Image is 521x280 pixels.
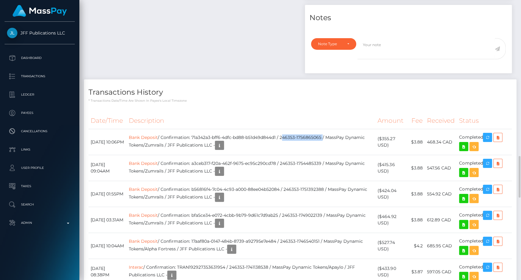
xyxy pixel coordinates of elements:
[13,5,67,17] img: MassPay Logo
[409,181,425,207] td: $3.88
[7,28,17,38] img: JFF Publications LLC
[425,181,457,207] td: 554.92 CAD
[129,135,158,140] a: Bank Deposit
[89,155,127,181] td: [DATE] 09:04AM
[89,98,512,103] p: * Transactions date/time are shown in payee's local timezone
[457,181,512,207] td: Completed
[409,155,425,181] td: $3.88
[89,207,127,233] td: [DATE] 03:31AM
[129,264,143,270] a: Interac
[409,112,425,129] th: Fee
[375,207,409,233] td: ($464.92 USD)
[457,129,512,155] td: Completed
[5,105,75,121] a: Payees
[409,233,425,259] td: $4.2
[457,112,512,129] th: Status
[7,90,72,99] p: Ledger
[7,182,72,191] p: Taxes
[7,200,72,209] p: Search
[409,207,425,233] td: $3.88
[375,129,409,155] td: ($355.27 USD)
[7,108,72,118] p: Payees
[5,179,75,194] a: Taxes
[5,142,75,157] a: Links
[5,87,75,102] a: Ledger
[127,112,376,129] th: Description
[457,207,512,233] td: Completed
[127,181,376,207] td: / Confirmation: b56816f4-7c04-4c93-a000-88ee04b52084 / 246353-1751392388 / MassPay Dynamic Tokens...
[129,187,158,192] a: Bank Deposit
[311,38,356,50] button: Note Type
[375,233,409,259] td: ($527.74 USD)
[425,112,457,129] th: Received
[425,207,457,233] td: 612.89 CAD
[7,145,72,154] p: Links
[127,129,376,155] td: / Confirmation: 71a342a3-bff6-4dfc-bd88-b51d49d844d1 / 246353-1756865065 / MassPay Dynamic Tokens...
[375,112,409,129] th: Amount
[7,72,72,81] p: Transactions
[129,161,158,166] a: Bank Deposit
[5,215,75,231] a: Admin
[425,129,457,155] td: 468.34 CAD
[127,207,376,233] td: / Confirmation: bfa5ce34-e072-4cbb-9b79-9d61c7d9ab25 / 246353-1749022139 / MassPay Dynamic Tokens...
[375,155,409,181] td: ($415.36 USD)
[89,129,127,155] td: [DATE] 10:06PM
[5,197,75,212] a: Search
[5,160,75,176] a: User Profile
[89,87,512,98] h4: Transactions History
[5,50,75,66] a: Dashboard
[375,181,409,207] td: ($424.04 USD)
[129,238,158,244] a: Bank Deposit
[309,13,508,23] h4: Notes
[89,112,127,129] th: Date/Time
[5,30,75,36] span: JFF Publications LLC
[127,233,376,259] td: / Confirmation: 17aaf80a-0147-484b-8739-a92795e7e484 / 246353-1746540151 / MassPay Dynamic Tokens...
[129,213,158,218] a: Bank Deposit
[409,129,425,155] td: $3.88
[7,53,72,63] p: Dashboard
[7,163,72,173] p: User Profile
[89,233,127,259] td: [DATE] 10:04AM
[127,155,376,181] td: / Confirmation: a3ceb317-f20a-462f-9675-ec95c290cd78 / 246353-1754485339 / MassPay Dynamic Tokens...
[425,233,457,259] td: 685.95 CAD
[425,155,457,181] td: 547.56 CAD
[7,127,72,136] p: Cancellations
[5,124,75,139] a: Cancellations
[89,181,127,207] td: [DATE] 01:55PM
[457,155,512,181] td: Completed
[7,218,72,227] p: Admin
[318,42,342,46] div: Note Type
[457,233,512,259] td: Completed
[5,69,75,84] a: Transactions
